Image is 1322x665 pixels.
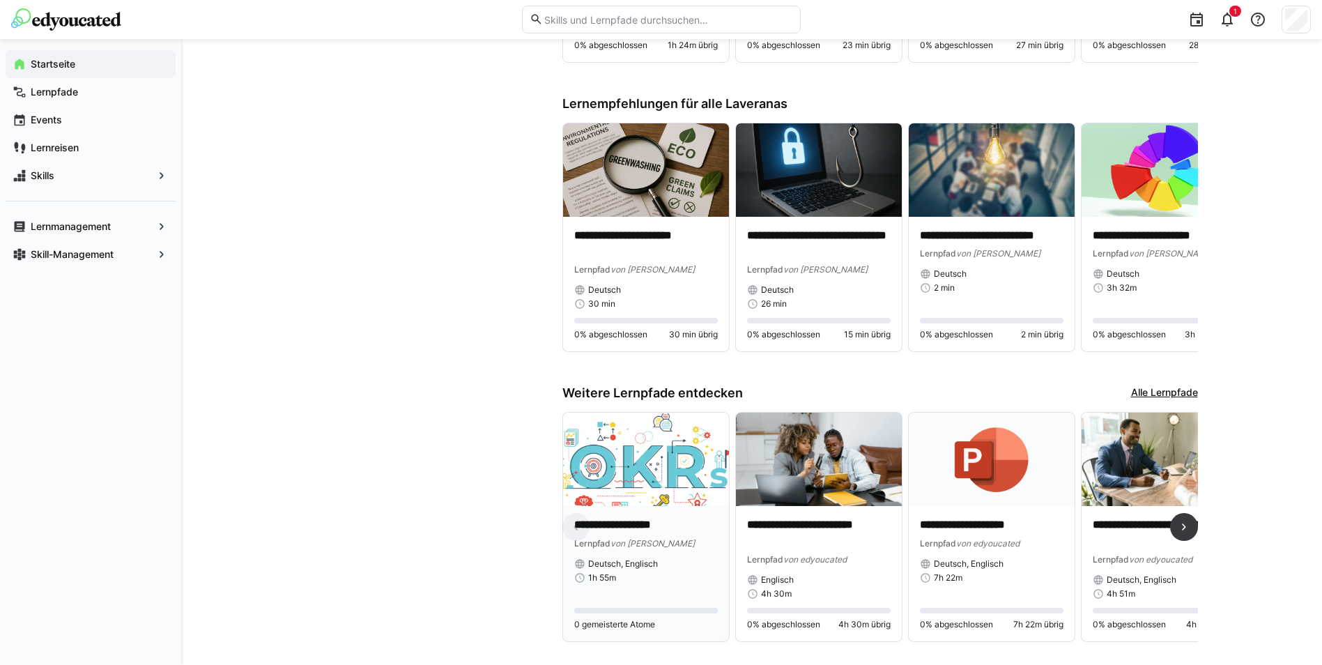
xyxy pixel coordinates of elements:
[736,123,902,217] img: image
[1107,282,1137,293] span: 3h 32m
[920,40,993,51] span: 0% abgeschlossen
[920,329,993,340] span: 0% abgeschlossen
[1082,123,1247,217] img: image
[1107,268,1139,280] span: Deutsch
[574,40,647,51] span: 0% abgeschlossen
[956,538,1020,549] span: von edyoucated
[761,284,794,296] span: Deutsch
[562,96,1198,112] h3: Lernempfehlungen für alle Laveranas
[668,40,718,51] span: 1h 24m übrig
[920,538,956,549] span: Lernpfad
[610,538,695,549] span: von [PERSON_NAME]
[934,572,962,583] span: 7h 22m
[1185,329,1236,340] span: 3h 32m übrig
[1233,7,1237,15] span: 1
[934,282,955,293] span: 2 min
[669,329,718,340] span: 30 min übrig
[761,574,794,586] span: Englisch
[736,413,902,506] img: image
[574,619,655,630] span: 0 gemeisterte Atome
[783,264,868,275] span: von [PERSON_NAME]
[838,619,891,630] span: 4h 30m übrig
[1093,248,1129,259] span: Lernpfad
[920,619,993,630] span: 0% abgeschlossen
[783,554,847,565] span: von edyoucated
[1082,413,1247,506] img: image
[747,554,783,565] span: Lernpfad
[1093,40,1166,51] span: 0% abgeschlossen
[1093,329,1166,340] span: 0% abgeschlossen
[909,413,1075,506] img: image
[1093,619,1166,630] span: 0% abgeschlossen
[588,558,658,570] span: Deutsch, Englisch
[543,13,792,26] input: Skills und Lernpfade durchsuchen…
[1129,248,1213,259] span: von [PERSON_NAME]
[574,264,610,275] span: Lernpfad
[1107,588,1135,599] span: 4h 51m
[843,40,891,51] span: 23 min übrig
[563,123,729,217] img: image
[574,329,647,340] span: 0% abgeschlossen
[761,298,787,309] span: 26 min
[1016,40,1063,51] span: 27 min übrig
[1093,554,1129,565] span: Lernpfad
[761,588,792,599] span: 4h 30m
[747,264,783,275] span: Lernpfad
[1107,574,1176,586] span: Deutsch, Englisch
[574,538,610,549] span: Lernpfad
[562,385,743,401] h3: Weitere Lernpfade entdecken
[563,413,729,506] img: image
[844,329,891,340] span: 15 min übrig
[588,572,616,583] span: 1h 55m
[920,248,956,259] span: Lernpfad
[1189,40,1236,51] span: 28 min übrig
[1129,554,1192,565] span: von edyoucated
[747,329,820,340] span: 0% abgeschlossen
[1013,619,1063,630] span: 7h 22m übrig
[588,298,615,309] span: 30 min
[747,619,820,630] span: 0% abgeschlossen
[1021,329,1063,340] span: 2 min übrig
[934,558,1004,570] span: Deutsch, Englisch
[934,268,967,280] span: Deutsch
[956,248,1040,259] span: von [PERSON_NAME]
[909,123,1075,217] img: image
[588,284,621,296] span: Deutsch
[1186,619,1236,630] span: 4h 51m übrig
[1131,385,1198,401] a: Alle Lernpfade
[747,40,820,51] span: 0% abgeschlossen
[610,264,695,275] span: von [PERSON_NAME]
